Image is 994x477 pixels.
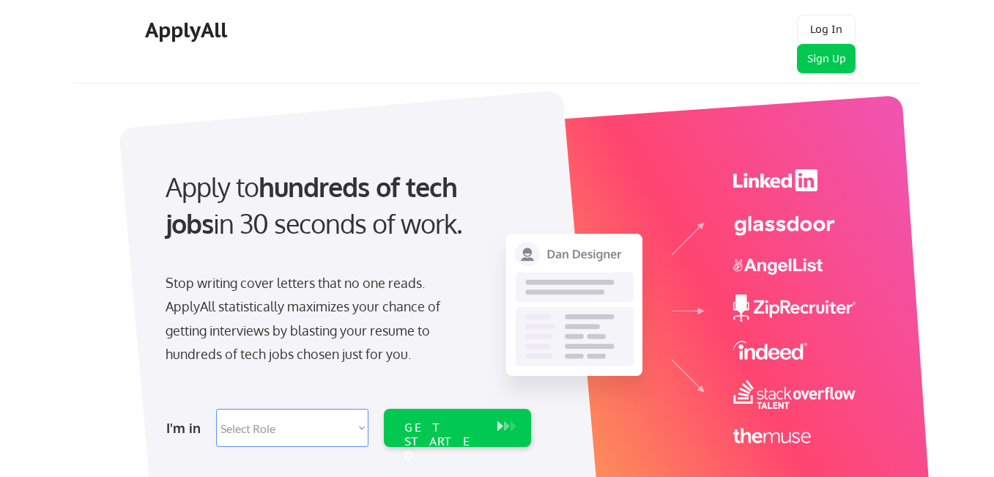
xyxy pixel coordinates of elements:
[166,416,207,440] div: I'm in
[404,421,483,463] div: GET STARTED
[166,169,525,243] div: Apply to in 30 seconds of work.
[166,170,464,240] strong: hundreds of tech jobs
[797,44,856,73] button: Sign Up
[797,15,856,44] button: Log In
[145,18,231,42] div: ApplyAll
[166,271,467,366] div: Stop writing cover letters that no one reads. ApplyAll statistically maximizes your chance of get...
